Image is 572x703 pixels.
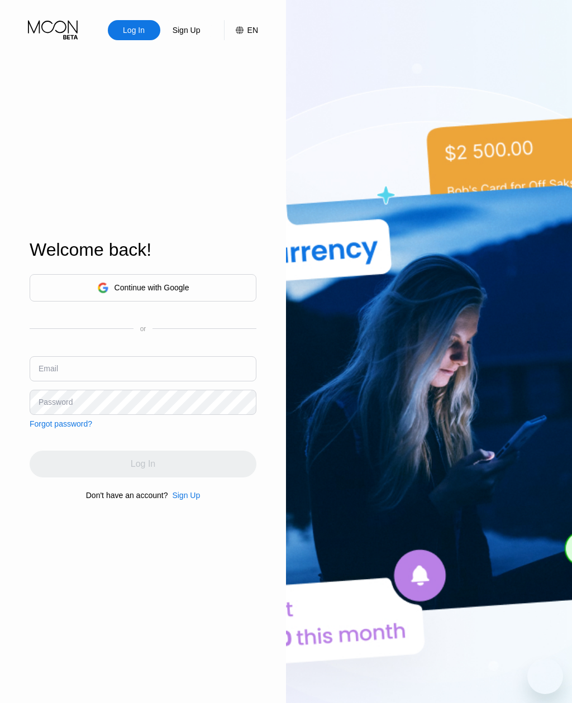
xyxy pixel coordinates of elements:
div: Email [39,364,58,373]
div: Sign Up [171,25,202,36]
div: Sign Up [160,20,213,40]
iframe: Button to launch messaging window [527,658,563,694]
div: Welcome back! [30,240,256,260]
div: Password [39,398,73,407]
div: EN [247,26,258,35]
div: Forgot password? [30,419,92,428]
div: Don't have an account? [86,491,168,500]
div: EN [224,20,258,40]
div: Sign Up [172,491,200,500]
div: Log In [108,20,160,40]
div: or [140,325,146,333]
div: Sign Up [168,491,200,500]
div: Log In [122,25,146,36]
div: Continue with Google [30,274,256,302]
div: Continue with Google [115,283,189,292]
